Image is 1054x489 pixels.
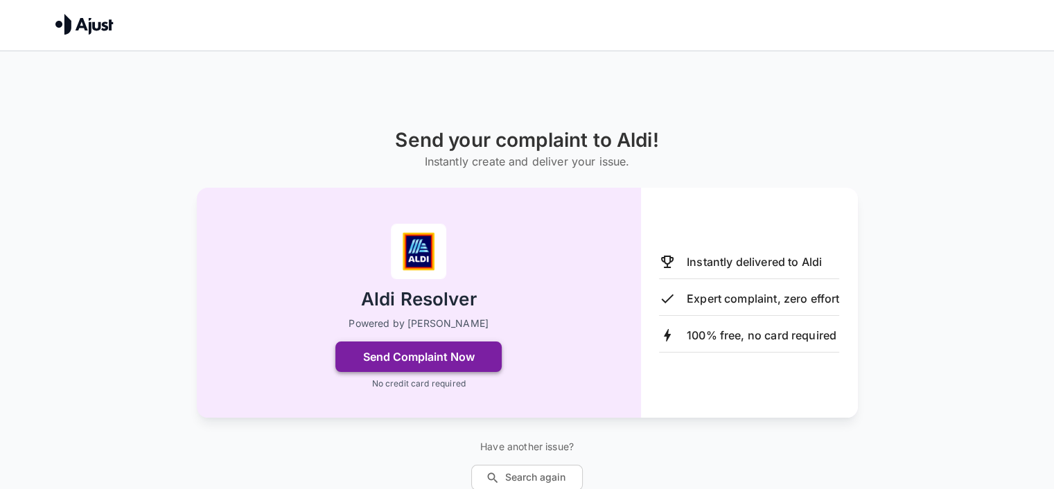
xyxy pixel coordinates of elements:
[395,129,658,152] h1: Send your complaint to Aldi!
[349,317,489,330] p: Powered by [PERSON_NAME]
[55,14,114,35] img: Ajust
[471,440,583,454] p: Have another issue?
[395,152,658,171] h6: Instantly create and deliver your issue.
[391,224,446,279] img: Aldi
[687,254,822,270] p: Instantly delivered to Aldi
[361,287,477,312] h2: Aldi Resolver
[335,341,502,372] button: Send Complaint Now
[687,290,839,307] p: Expert complaint, zero effort
[687,327,836,344] p: 100% free, no card required
[371,377,465,390] p: No credit card required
